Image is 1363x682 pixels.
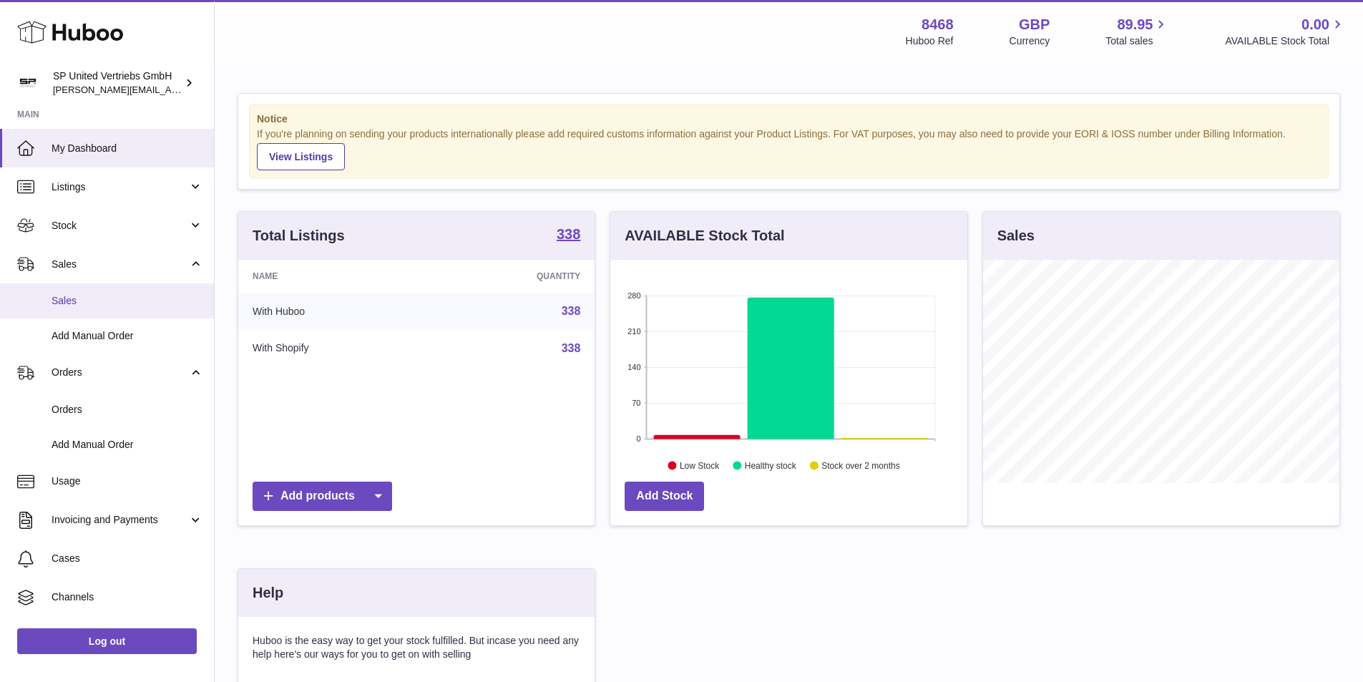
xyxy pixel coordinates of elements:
text: 70 [632,399,641,407]
span: AVAILABLE Stock Total [1225,34,1346,48]
text: 0 [637,434,641,443]
td: With Huboo [238,293,431,330]
strong: 8468 [922,15,954,34]
text: Low Stock [680,460,720,470]
text: 210 [627,327,640,336]
span: My Dashboard [52,142,203,155]
strong: GBP [1019,15,1050,34]
span: Channels [52,590,203,604]
text: Healthy stock [745,460,797,470]
a: Log out [17,628,197,654]
span: Sales [52,258,188,271]
a: Add Stock [625,482,704,511]
th: Name [238,260,431,293]
h3: Help [253,583,283,603]
a: 338 [562,305,581,317]
h3: AVAILABLE Stock Total [625,226,784,245]
div: Huboo Ref [906,34,954,48]
p: Huboo is the easy way to get your stock fulfilled. But incase you need any help here's our ways f... [253,634,580,661]
a: Add products [253,482,392,511]
span: Sales [52,294,203,308]
text: 140 [627,363,640,371]
span: Stock [52,219,188,233]
th: Quantity [431,260,595,293]
h3: Total Listings [253,226,345,245]
span: 0.00 [1301,15,1329,34]
span: Orders [52,366,188,379]
span: Total sales [1105,34,1169,48]
span: Invoicing and Payments [52,513,188,527]
div: Currency [1010,34,1050,48]
div: If you're planning on sending your products internationally please add required customs informati... [257,127,1321,170]
span: Add Manual Order [52,438,203,452]
span: Cases [52,552,203,565]
strong: Notice [257,112,1321,126]
span: 89.95 [1117,15,1153,34]
a: View Listings [257,143,345,170]
a: 338 [557,227,580,244]
span: Usage [52,474,203,488]
span: [PERSON_NAME][EMAIL_ADDRESS][DOMAIN_NAME] [53,84,287,95]
strong: 338 [557,227,580,241]
span: Add Manual Order [52,329,203,343]
a: 0.00 AVAILABLE Stock Total [1225,15,1346,48]
td: With Shopify [238,330,431,367]
a: 338 [562,342,581,354]
span: Orders [52,403,203,416]
text: Stock over 2 months [822,460,900,470]
text: 280 [627,291,640,300]
span: Listings [52,180,188,194]
a: 89.95 Total sales [1105,15,1169,48]
h3: Sales [997,226,1035,245]
img: tim@sp-united.com [17,72,39,94]
div: SP United Vertriebs GmbH [53,69,182,97]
